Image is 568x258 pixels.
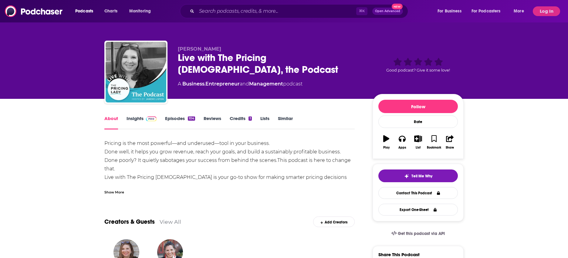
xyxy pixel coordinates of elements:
button: Apps [394,131,410,153]
span: For Business [438,7,461,15]
button: open menu [433,6,469,16]
button: open menu [71,6,101,16]
div: Good podcast? Give it some love! [373,46,464,84]
img: tell me why sparkle [404,174,409,179]
a: Reviews [204,116,221,129]
button: Bookmark [426,131,442,153]
span: and [240,81,249,87]
span: New [392,4,403,9]
div: A podcast [178,80,303,88]
button: open menu [468,6,509,16]
div: List [416,146,421,149]
div: Pricing is the most powerful—and underused—tool in your business. Done well, it helps you grow re... [104,139,355,250]
div: Rate [378,116,458,128]
span: Monitoring [129,7,151,15]
span: Charts [104,7,117,15]
a: Creators & Guests [104,218,155,226]
span: Open Advanced [375,10,400,13]
span: Tell Me Why [411,174,432,179]
a: Management [249,81,283,87]
a: About [104,116,118,129]
span: [PERSON_NAME] [178,46,221,52]
div: 1 [248,116,252,121]
span: Good podcast? Give it some love! [386,68,450,72]
div: Bookmark [427,146,441,149]
button: Export One-Sheet [378,204,458,216]
div: Play [383,146,390,149]
a: Lists [260,116,269,129]
span: For Podcasters [472,7,501,15]
a: Similar [278,116,293,129]
div: Share [446,146,454,149]
span: ⌘ K [356,7,367,15]
button: open menu [125,6,159,16]
a: View All [160,219,181,225]
span: Get this podcast via API [398,231,445,236]
button: Play [378,131,394,153]
img: Live with The Pricing Lady, the Podcast [106,42,166,102]
span: , [205,81,205,87]
span: More [514,7,524,15]
a: Get this podcast via API [387,226,450,241]
img: Podchaser - Follow, Share and Rate Podcasts [5,5,63,17]
div: Search podcasts, credits, & more... [186,4,414,18]
a: Entrepreneur [205,81,240,87]
div: Apps [398,146,406,149]
img: Podchaser Pro [146,116,157,121]
button: Follow [378,100,458,113]
a: Charts [100,6,121,16]
a: Business [182,81,205,87]
button: Log In [533,6,560,16]
h3: Share This Podcast [378,252,420,257]
button: Share [442,131,458,153]
button: open menu [509,6,532,16]
a: Credits1 [230,116,252,129]
div: Add Creators [313,216,355,227]
a: Episodes104 [165,116,195,129]
input: Search podcasts, credits, & more... [197,6,356,16]
button: List [410,131,426,153]
button: tell me why sparkleTell Me Why [378,169,458,182]
a: InsightsPodchaser Pro [127,116,157,129]
div: 104 [188,116,195,121]
a: Contact This Podcast [378,187,458,199]
button: Open AdvancedNew [372,8,403,15]
span: Podcasts [75,7,93,15]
